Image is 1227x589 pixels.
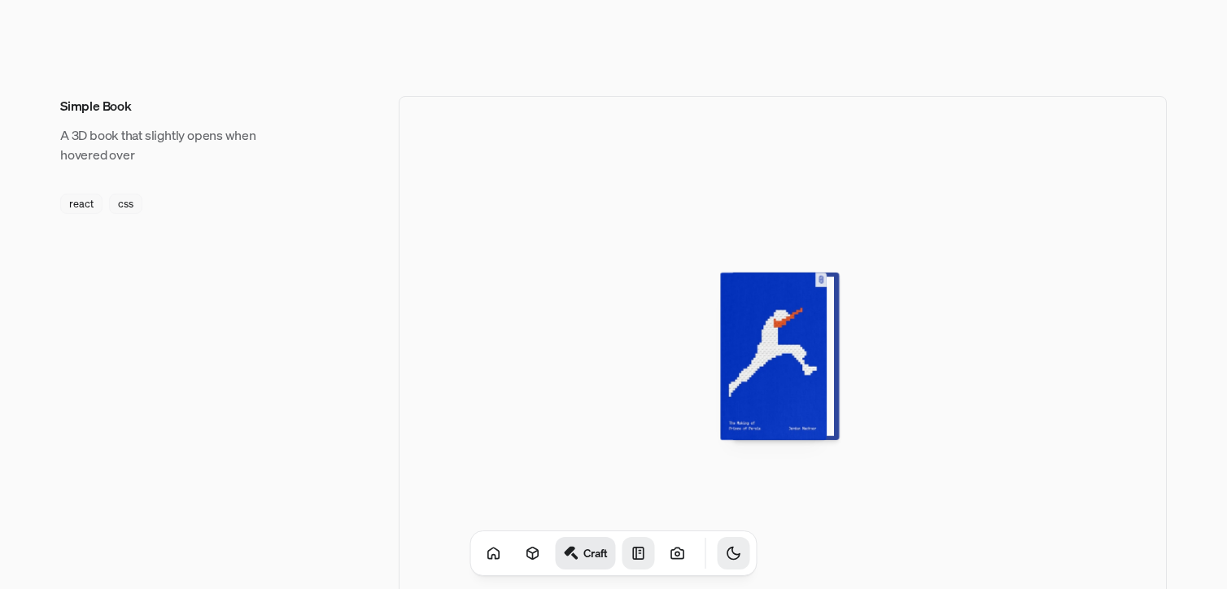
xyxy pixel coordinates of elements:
[109,194,142,214] div: css
[556,537,616,569] a: Craft
[583,545,608,561] h1: Craft
[60,125,269,164] p: A 3D book that slightly opens when hovered over
[718,537,750,569] button: Toggle Theme
[60,96,269,116] h3: Simple Book
[60,194,103,214] div: react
